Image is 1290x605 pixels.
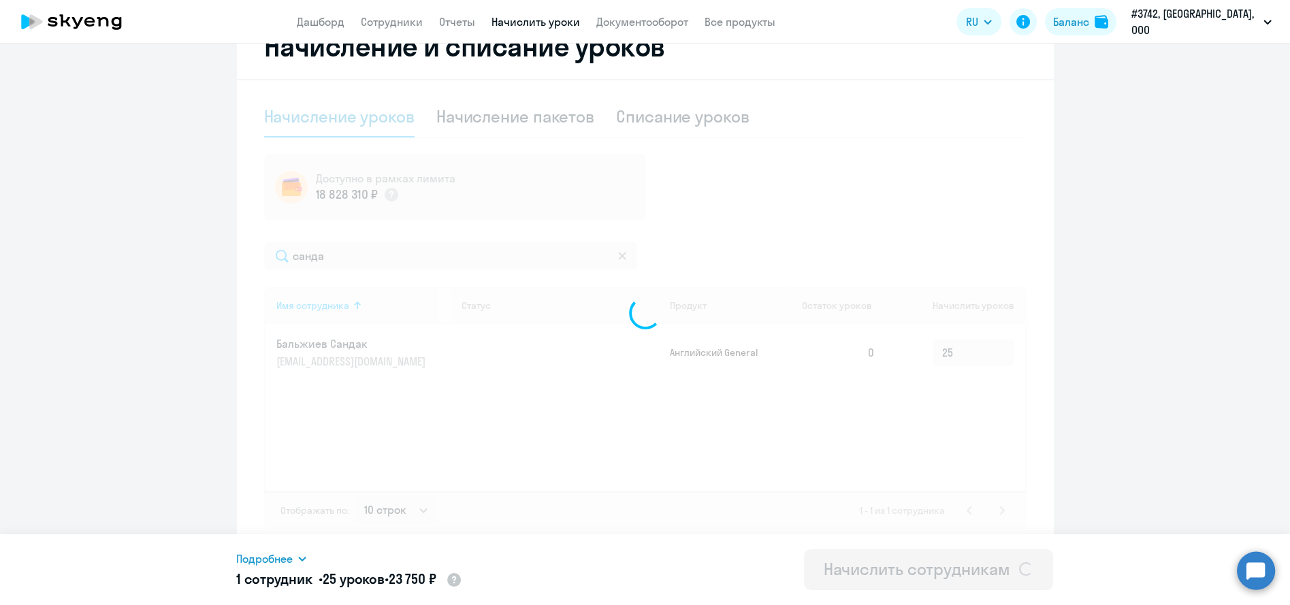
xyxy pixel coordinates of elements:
[804,549,1053,590] button: Начислить сотрудникам
[1131,5,1258,38] p: #3742, [GEOGRAPHIC_DATA], ООО
[323,570,385,587] span: 25 уроков
[236,570,462,590] h5: 1 сотрудник • •
[1125,5,1278,38] button: #3742, [GEOGRAPHIC_DATA], ООО
[705,15,775,29] a: Все продукты
[361,15,423,29] a: Сотрудники
[236,551,293,567] span: Подробнее
[264,30,1027,63] h2: Начисление и списание уроков
[389,570,436,587] span: 23 750 ₽
[491,15,580,29] a: Начислить уроки
[956,8,1001,35] button: RU
[297,15,344,29] a: Дашборд
[823,558,1010,580] div: Начислить сотрудникам
[966,14,978,30] span: RU
[1095,15,1108,29] img: balance
[439,15,475,29] a: Отчеты
[596,15,688,29] a: Документооборот
[1053,14,1089,30] div: Баланс
[1045,8,1116,35] button: Балансbalance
